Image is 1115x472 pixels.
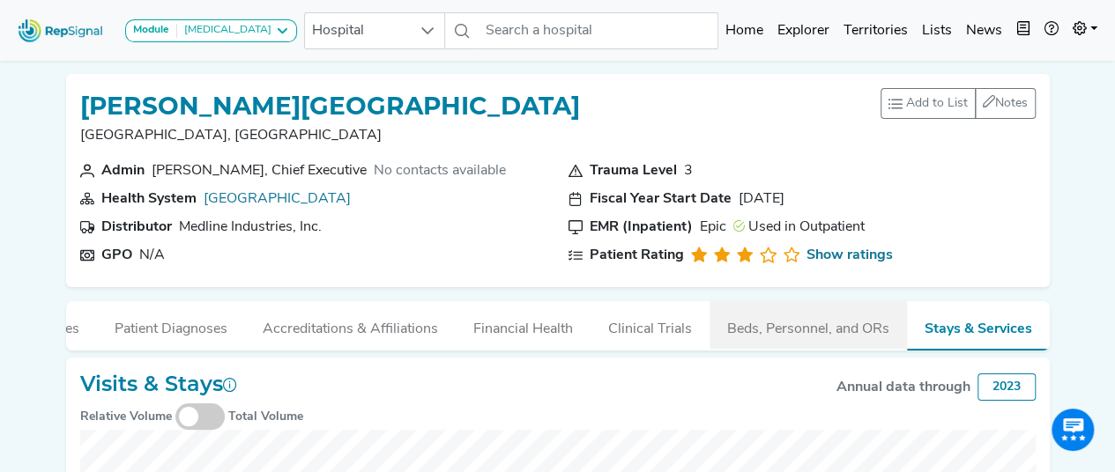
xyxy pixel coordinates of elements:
input: Search a hospital [479,12,718,49]
span: Notes [995,97,1028,110]
h2: Visits & Stays [80,372,237,397]
div: 2023 [977,373,1036,401]
h1: [PERSON_NAME][GEOGRAPHIC_DATA] [80,92,580,122]
div: Trauma Level [590,160,677,181]
div: GPO [101,245,132,266]
a: [GEOGRAPHIC_DATA] [204,192,351,206]
button: Accreditations & Affiliations [245,301,456,349]
div: 3 [684,160,693,181]
strong: Module [133,25,169,35]
div: EMR (Inpatient) [590,217,693,238]
div: Epic [700,217,726,238]
div: Used in Outpatient [733,217,865,238]
div: [DATE] [739,188,784,210]
div: N/A [139,245,165,266]
div: Providence [204,188,351,210]
a: Explorer [770,13,836,48]
div: Reza Kaleel, Chief Executive [152,160,367,181]
small: Total Volume [228,408,303,426]
button: Add to List [881,88,976,119]
button: Stays & Services [907,301,1050,350]
span: Add to List [906,94,968,113]
button: Financial Health [456,301,591,349]
div: Medline Industries, Inc. [179,217,322,238]
div: Fiscal Year Start Date [590,188,732,210]
div: [PERSON_NAME], Chief Executive [152,160,367,181]
div: Annual data through [836,377,970,398]
div: [MEDICAL_DATA] [177,24,271,38]
small: Relative Volume [80,408,172,426]
button: Clinical Trials [591,301,710,349]
button: Notes [975,88,1036,119]
div: Health System [101,188,197,210]
button: Intel Book [1009,13,1037,48]
button: Module[MEDICAL_DATA] [125,19,297,42]
span: Hospital [305,13,411,48]
div: Admin [101,160,145,181]
a: Lists [915,13,959,48]
button: Patient Diagnoses [97,301,245,349]
a: Territories [836,13,915,48]
div: Patient Rating [590,245,684,266]
div: Distributor [101,217,172,238]
a: Home [718,13,770,48]
p: [GEOGRAPHIC_DATA], [GEOGRAPHIC_DATA] [80,125,580,146]
a: News [959,13,1009,48]
button: Beds, Personnel, and ORs [710,301,907,349]
a: Show ratings [807,245,893,266]
div: toolbar [881,88,1036,119]
div: No contacts available [374,160,506,181]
